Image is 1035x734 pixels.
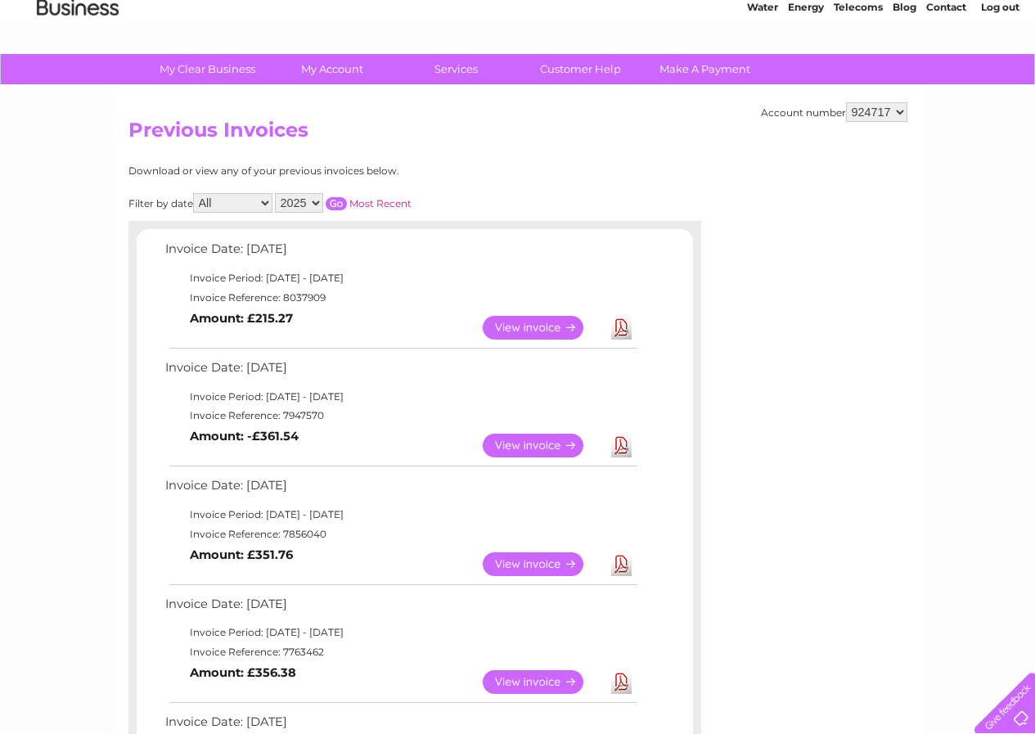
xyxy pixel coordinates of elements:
td: Invoice Date: [DATE] [161,475,640,505]
a: Download [611,316,632,340]
a: Most Recent [349,197,412,209]
td: Invoice Date: [DATE] [161,357,640,387]
a: View [483,434,603,457]
a: Telecoms [834,70,883,82]
a: View [483,316,603,340]
div: Account number [761,102,907,122]
a: Download [611,434,632,457]
td: Invoice Period: [DATE] - [DATE] [161,623,640,642]
img: logo.png [36,43,119,92]
a: Download [611,670,632,694]
a: Make A Payment [637,54,772,84]
td: Invoice Reference: 8037909 [161,288,640,308]
div: Filter by date [128,193,558,213]
a: Customer Help [513,54,648,84]
a: Blog [893,70,916,82]
b: Amount: -£361.54 [190,429,299,444]
div: Clear Business is a trading name of Verastar Limited (registered in [GEOGRAPHIC_DATA] No. 3667643... [132,9,905,79]
a: View [483,670,603,694]
td: Invoice Reference: 7856040 [161,525,640,544]
b: Amount: £215.27 [190,311,293,326]
td: Invoice Date: [DATE] [161,593,640,624]
td: Invoice Reference: 7947570 [161,406,640,426]
td: Invoice Reference: 7763462 [161,642,640,662]
a: Log out [981,70,1019,82]
b: Amount: £351.76 [190,547,293,562]
a: Contact [926,70,966,82]
h2: Previous Invoices [128,119,907,150]
b: Amount: £356.38 [190,665,296,680]
a: My Account [264,54,399,84]
a: Download [611,552,632,576]
td: Invoice Period: [DATE] - [DATE] [161,268,640,288]
a: Energy [788,70,824,82]
a: Services [389,54,524,84]
div: Download or view any of your previous invoices below. [128,165,558,177]
td: Invoice Period: [DATE] - [DATE] [161,387,640,407]
a: View [483,552,603,576]
td: Invoice Period: [DATE] - [DATE] [161,505,640,525]
a: 0333 014 3131 [727,8,839,29]
a: Water [747,70,778,82]
a: My Clear Business [140,54,275,84]
td: Invoice Date: [DATE] [161,238,640,268]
